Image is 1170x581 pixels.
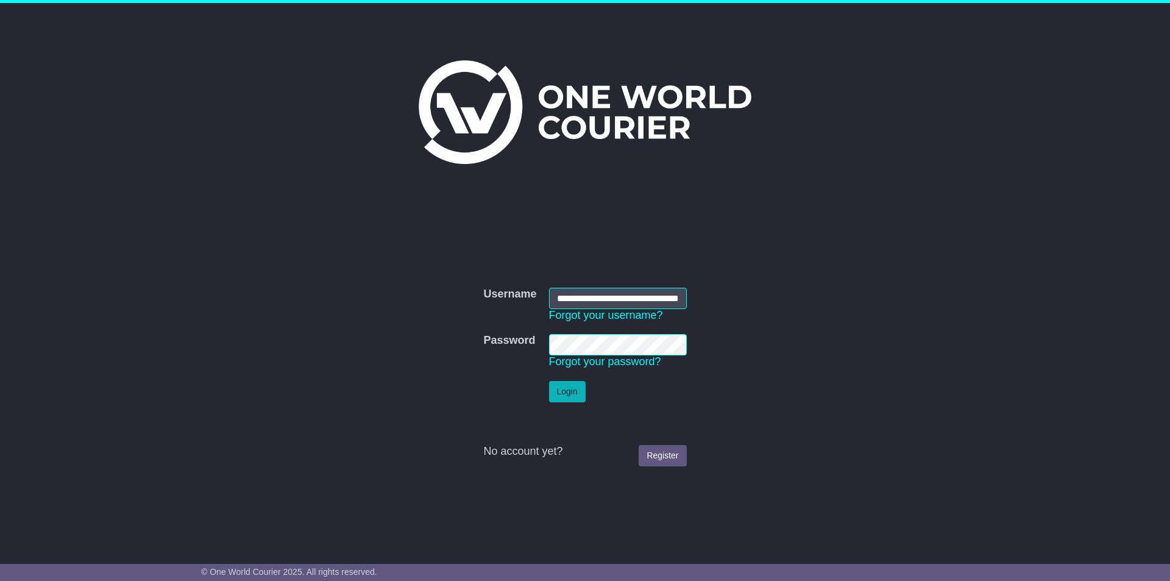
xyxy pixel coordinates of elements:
label: Password [483,334,535,348]
button: Login [549,381,586,402]
a: Forgot your password? [549,355,661,368]
img: One World [419,60,751,164]
a: Register [639,445,686,466]
a: Forgot your username? [549,309,663,321]
span: © One World Courier 2025. All rights reserved. [201,567,377,577]
label: Username [483,288,536,301]
div: No account yet? [483,445,686,458]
